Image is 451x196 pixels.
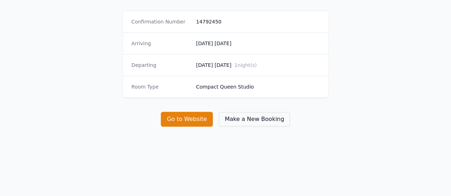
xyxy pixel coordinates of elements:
dt: Room Type [132,83,190,90]
span: 1 night(s) [234,62,257,68]
dd: [DATE] [DATE] [196,62,320,69]
button: Make a New Booking [219,112,290,127]
dd: Compact Queen Studio [196,83,320,90]
button: Go to Website [161,112,213,127]
dt: Departing [132,62,190,69]
dt: Confirmation Number [132,18,190,25]
dd: [DATE] [DATE] [196,40,320,47]
dt: Arriving [132,40,190,47]
a: Go to Website [161,116,219,122]
dd: 14792450 [196,18,320,25]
